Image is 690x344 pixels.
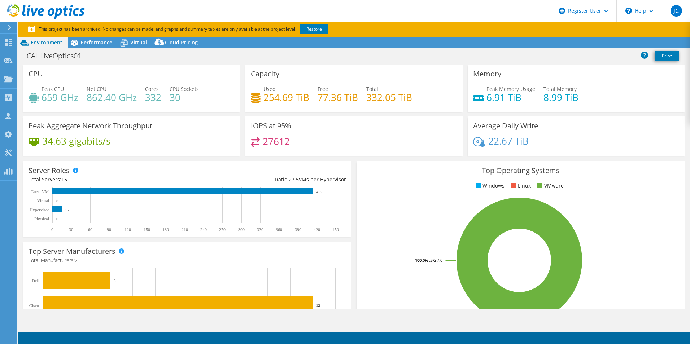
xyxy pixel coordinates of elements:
[170,85,199,92] span: CPU Sockets
[87,85,106,92] span: Net CPU
[56,199,58,203] text: 0
[486,93,535,101] h4: 6.91 TiB
[366,85,378,92] span: Total
[473,122,538,130] h3: Average Daily Write
[29,256,346,264] h4: Total Manufacturers:
[51,227,53,232] text: 0
[65,208,69,212] text: 15
[42,137,110,145] h4: 34.63 gigabits/s
[263,137,290,145] h4: 27612
[428,257,442,263] tspan: ESXi 7.0
[671,5,682,17] span: JC
[187,176,346,184] div: Ratio: VMs per Hypervisor
[276,227,282,232] text: 360
[289,176,299,183] span: 27.5
[182,227,188,232] text: 210
[162,227,169,232] text: 180
[29,167,70,175] h3: Server Roles
[488,137,529,145] h4: 22.67 TiB
[251,122,291,130] h3: IOPS at 95%
[170,93,199,101] h4: 30
[37,198,49,203] text: Virtual
[130,39,147,46] span: Virtual
[23,52,93,60] h1: CAI_LiveOptics01
[42,85,64,92] span: Peak CPU
[31,189,49,194] text: Guest VM
[29,122,152,130] h3: Peak Aggregate Network Throughput
[31,39,62,46] span: Environment
[536,182,564,190] li: VMware
[474,182,505,190] li: Windows
[543,93,578,101] h4: 8.99 TiB
[625,8,632,14] svg: \n
[107,227,111,232] text: 90
[88,227,92,232] text: 60
[300,24,328,34] a: Restore
[238,227,245,232] text: 300
[80,39,112,46] span: Performance
[87,93,137,101] h4: 862.40 GHz
[29,176,187,184] div: Total Servers:
[165,39,198,46] span: Cloud Pricing
[655,51,679,61] a: Print
[486,85,535,92] span: Peak Memory Usage
[263,93,309,101] h4: 254.69 TiB
[28,25,382,33] p: This project has been archived. No changes can be made, and graphs and summary tables are only av...
[366,93,412,101] h4: 332.05 TiB
[543,85,577,92] span: Total Memory
[314,227,320,232] text: 420
[30,207,49,212] text: Hypervisor
[316,190,322,194] text: 413
[144,227,150,232] text: 150
[42,93,78,101] h4: 659 GHz
[56,217,58,221] text: 0
[295,227,301,232] text: 390
[29,303,39,308] text: Cisco
[34,216,49,221] text: Physical
[473,70,501,78] h3: Memory
[219,227,226,232] text: 270
[114,278,116,283] text: 3
[69,227,73,232] text: 30
[318,85,328,92] span: Free
[316,303,320,308] text: 12
[29,247,115,255] h3: Top Server Manufacturers
[263,85,276,92] span: Used
[125,227,131,232] text: 120
[29,70,43,78] h3: CPU
[145,85,159,92] span: Cores
[415,257,428,263] tspan: 100.0%
[61,176,67,183] span: 15
[145,93,161,101] h4: 332
[257,227,263,232] text: 330
[75,257,78,264] span: 2
[251,70,279,78] h3: Capacity
[32,278,39,283] text: Dell
[318,93,358,101] h4: 77.36 TiB
[332,227,339,232] text: 450
[509,182,531,190] li: Linux
[362,167,680,175] h3: Top Operating Systems
[200,227,207,232] text: 240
